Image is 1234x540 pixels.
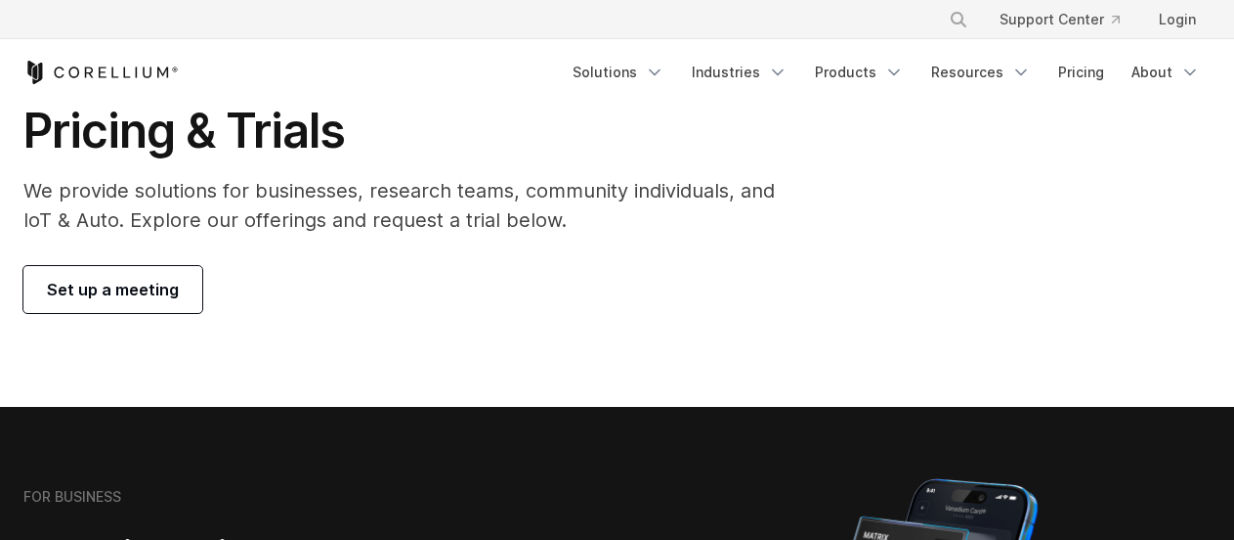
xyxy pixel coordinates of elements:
a: Resources [919,55,1043,90]
p: We provide solutions for businesses, research teams, community individuals, and IoT & Auto. Explo... [23,176,802,235]
a: Solutions [561,55,676,90]
div: Navigation Menu [561,55,1212,90]
a: Corellium Home [23,61,179,84]
h6: FOR BUSINESS [23,488,121,506]
a: Login [1143,2,1212,37]
a: Support Center [984,2,1135,37]
span: Set up a meeting [47,278,179,301]
a: Products [803,55,915,90]
h1: Pricing & Trials [23,102,802,160]
a: Pricing [1046,55,1116,90]
a: Set up a meeting [23,266,202,313]
a: Industries [680,55,799,90]
a: About [1120,55,1212,90]
button: Search [941,2,976,37]
div: Navigation Menu [925,2,1212,37]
